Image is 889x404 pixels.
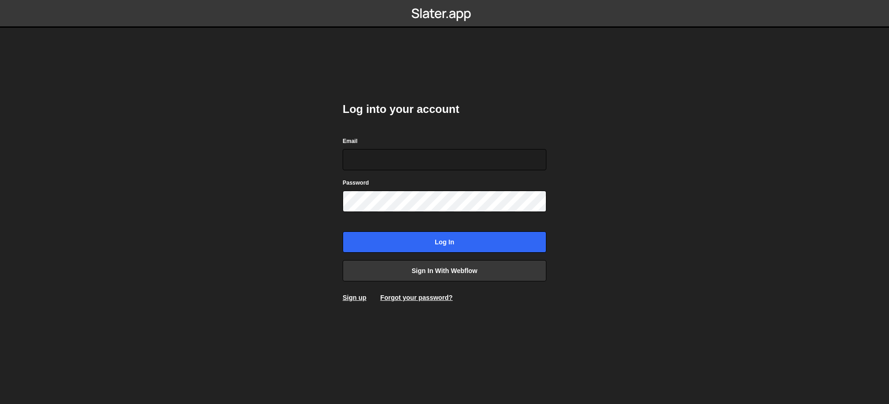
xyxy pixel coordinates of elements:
a: Sign in with Webflow [343,260,546,281]
label: Password [343,178,369,187]
a: Forgot your password? [380,294,452,301]
h2: Log into your account [343,102,546,117]
label: Email [343,137,357,146]
input: Log in [343,231,546,253]
a: Sign up [343,294,366,301]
